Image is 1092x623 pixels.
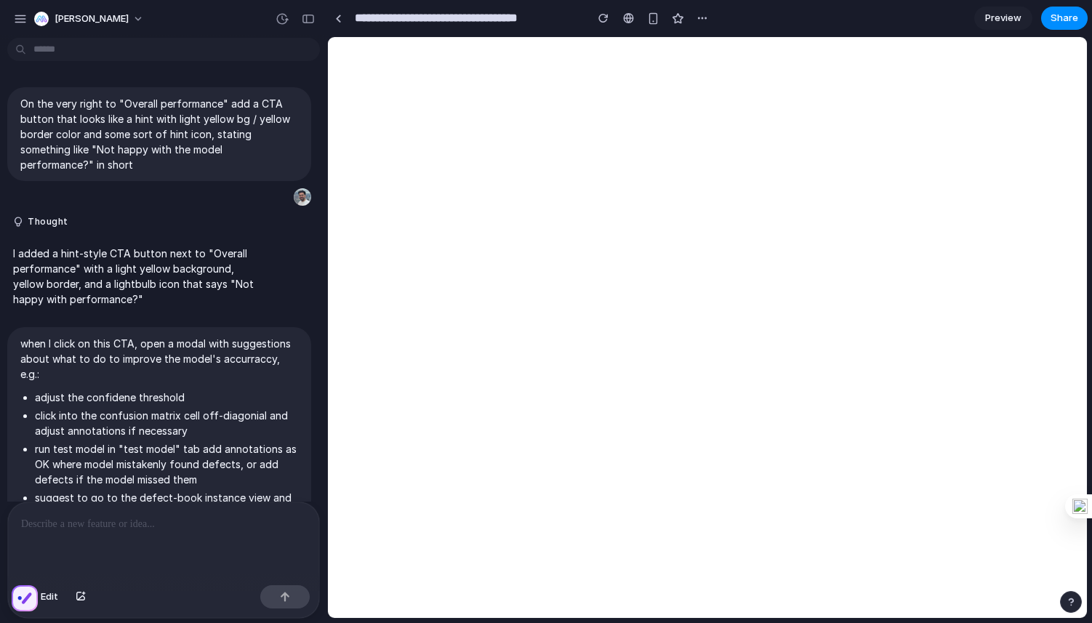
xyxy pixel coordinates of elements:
[17,585,65,608] button: Edit
[41,590,58,604] span: Edit
[35,490,298,597] li: suggest to go to the defect-book instance view and review the existing annotation: do they all ma...
[1041,7,1088,30] button: Share
[20,96,298,172] p: On the very right to "Overall performance" add a CTA button that looks like a hint with light yel...
[35,408,298,438] li: click into the confusion matrix cell off-diagonial and adjust annotations if necessary
[35,390,298,405] li: adjust the confidene threshold
[35,441,298,487] li: run test model in "test model" tab add annotations as OK where model mistakenly found defects, or...
[13,246,256,307] p: I added a hint-style CTA button next to "Overall performance" with a light yellow background, yel...
[28,7,151,31] button: [PERSON_NAME]
[974,7,1032,30] a: Preview
[985,11,1021,25] span: Preview
[20,336,298,382] p: when I click on this CTA, open a modal with suggestions about what to do to improve the model's a...
[55,12,129,26] span: [PERSON_NAME]
[1051,11,1078,25] span: Share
